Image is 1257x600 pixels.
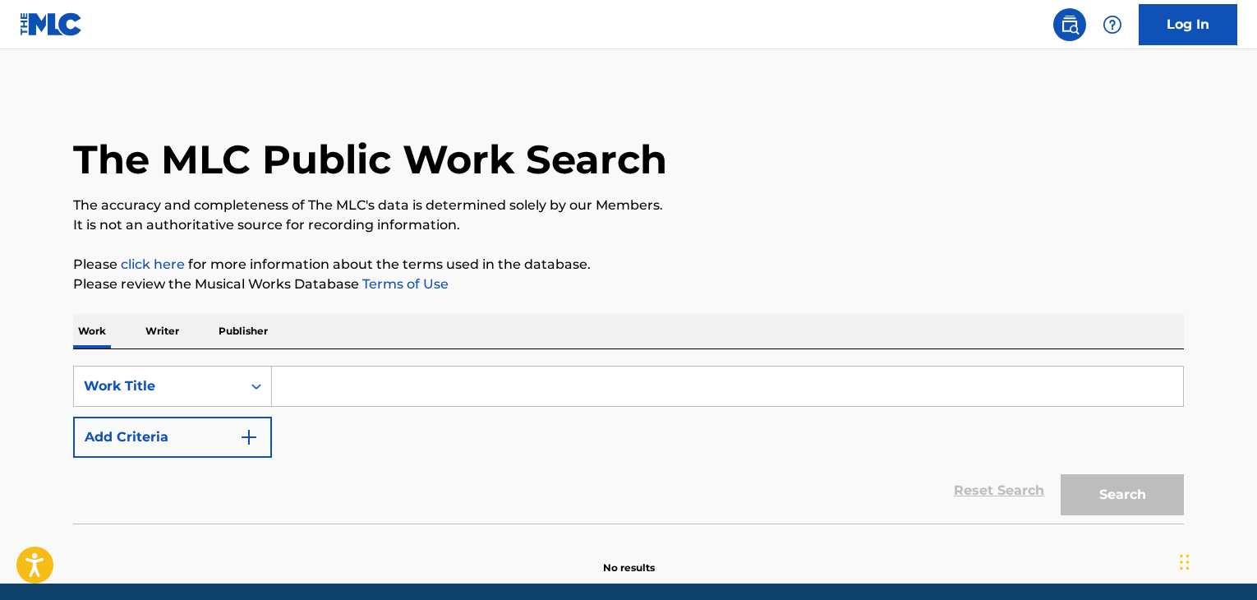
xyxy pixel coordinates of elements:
img: 9d2ae6d4665cec9f34b9.svg [239,427,259,447]
iframe: Chat Widget [1175,521,1257,600]
img: help [1103,15,1122,35]
a: Terms of Use [359,276,449,292]
div: Drag [1180,538,1190,587]
a: click here [121,256,185,272]
img: search [1060,15,1080,35]
p: The accuracy and completeness of The MLC's data is determined solely by our Members. [73,196,1184,215]
p: Writer [140,314,184,348]
a: Log In [1139,4,1237,45]
form: Search Form [73,366,1184,524]
div: Work Title [84,376,232,396]
button: Add Criteria [73,417,272,458]
p: Publisher [214,314,273,348]
p: Please for more information about the terms used in the database. [73,255,1184,275]
p: Work [73,314,111,348]
p: No results [603,541,655,575]
img: MLC Logo [20,12,83,36]
p: It is not an authoritative source for recording information. [73,215,1184,235]
div: Help [1096,8,1129,41]
p: Please review the Musical Works Database [73,275,1184,294]
h1: The MLC Public Work Search [73,135,667,184]
a: Public Search [1053,8,1086,41]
